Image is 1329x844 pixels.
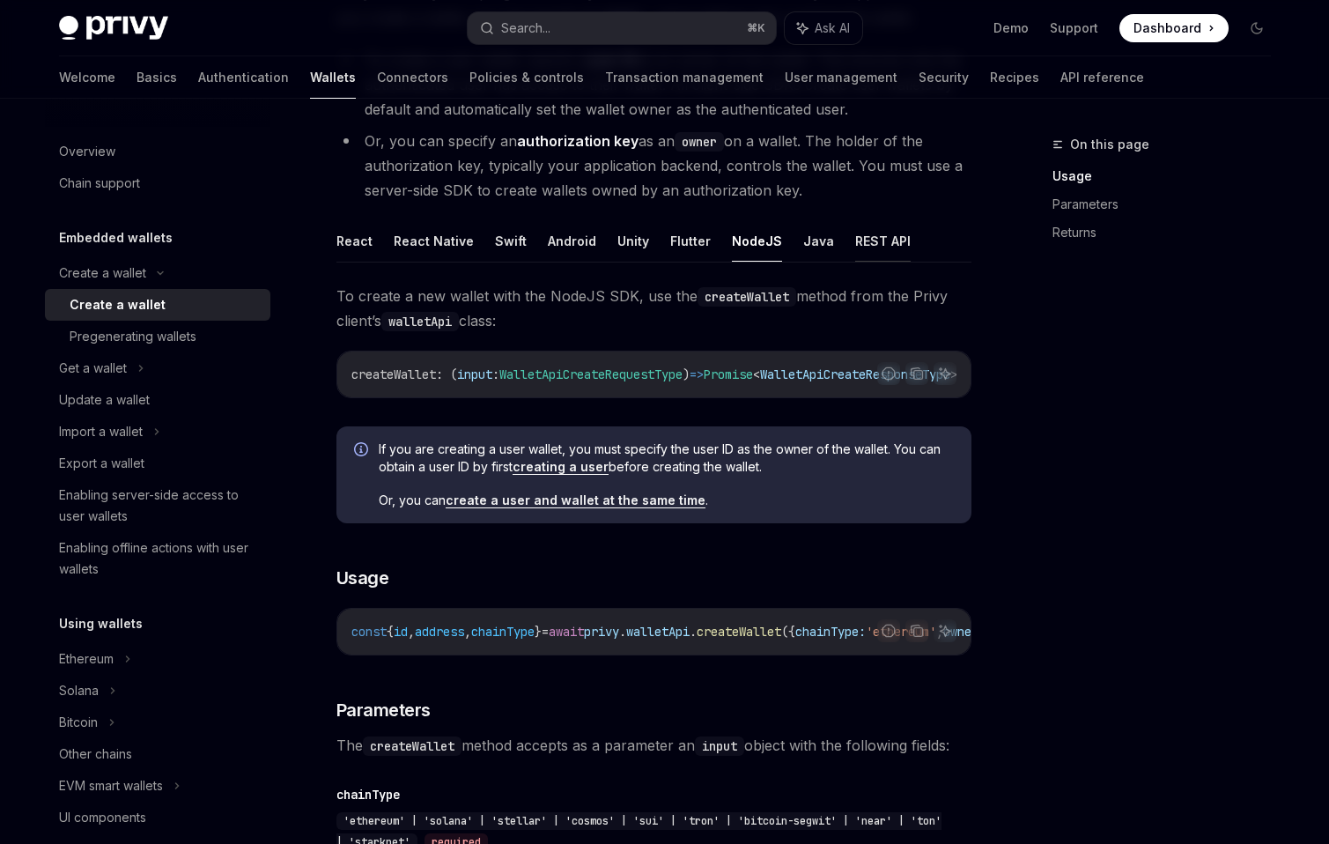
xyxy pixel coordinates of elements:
div: Update a wallet [59,389,150,411]
div: Bitcoin [59,712,98,733]
span: Parameters [336,698,431,722]
div: chainType [336,786,400,803]
code: input [695,737,744,756]
a: Recipes [990,56,1039,99]
div: Overview [59,141,115,162]
button: Toggle dark mode [1243,14,1271,42]
a: Demo [993,19,1029,37]
button: Flutter [670,220,711,262]
div: Get a wallet [59,358,127,379]
a: Welcome [59,56,115,99]
h5: Using wallets [59,613,143,634]
span: chainType: [795,624,866,640]
span: WalletApiCreateResponseType [760,366,950,382]
span: owner: [943,624,986,640]
span: Promise [704,366,753,382]
span: < [753,366,760,382]
a: Authentication [198,56,289,99]
span: } [535,624,542,640]
span: createWallet [697,624,781,640]
a: Create a wallet [45,289,270,321]
a: Policies & controls [469,56,584,99]
a: Pregenerating wallets [45,321,270,352]
div: Create a wallet [70,294,166,315]
button: React [336,220,373,262]
div: Ethereum [59,648,114,670]
button: Android [548,220,596,262]
span: address [415,624,464,640]
svg: Info [354,442,372,460]
span: Or, you can . [379,492,954,509]
div: Solana [59,680,99,701]
h5: Embedded wallets [59,227,173,248]
button: Search...⌘K [468,12,776,44]
span: 'ethereum' [866,624,936,640]
span: createWallet [351,366,436,382]
a: Transaction management [605,56,764,99]
span: const [351,624,387,640]
button: Ask AI [934,362,956,385]
code: createWallet [698,287,796,307]
button: Java [803,220,834,262]
button: React Native [394,220,474,262]
span: , [408,624,415,640]
a: Overview [45,136,270,167]
a: Export a wallet [45,448,270,479]
span: . [619,624,626,640]
a: User management [785,56,897,99]
a: create a user and wallet at the same time [446,492,705,508]
img: dark logo [59,16,168,41]
a: Parameters [1052,190,1285,218]
a: Connectors [377,56,448,99]
strong: authorization key [517,132,639,150]
button: Unity [617,220,649,262]
a: UI components [45,802,270,833]
a: creating a user [513,459,609,475]
li: Or, you can specify an as an on a wallet. The holder of the authorization key, typically your app... [336,129,971,203]
a: Enabling offline actions with user wallets [45,532,270,585]
a: Security [919,56,969,99]
a: Chain support [45,167,270,199]
button: Copy the contents from the code block [905,362,928,385]
span: To create a new wallet with the NodeJS SDK, use the method from the Privy client’s class: [336,284,971,333]
span: { [387,624,394,640]
div: EVM smart wallets [59,775,163,796]
code: walletApi [381,312,459,331]
div: Enabling offline actions with user wallets [59,537,260,580]
a: Update a wallet [45,384,270,416]
span: > [950,366,957,382]
a: Returns [1052,218,1285,247]
a: Usage [1052,162,1285,190]
a: API reference [1060,56,1144,99]
span: The method accepts as a parameter an object with the following fields: [336,733,971,758]
span: id [394,624,408,640]
div: Other chains [59,744,132,765]
span: ({ [781,624,795,640]
span: await [549,624,584,640]
span: On this page [1070,134,1149,155]
button: Ask AI [785,12,862,44]
div: Create a wallet [59,263,146,284]
button: Ask AI [934,619,956,642]
span: . [690,624,697,640]
span: Dashboard [1133,19,1201,37]
span: => [690,366,704,382]
div: Search... [501,18,550,39]
span: : ( [436,366,457,382]
span: = [542,624,549,640]
div: Chain support [59,173,140,194]
span: input [457,366,492,382]
span: Usage [336,566,389,590]
code: createWallet [363,737,461,756]
button: REST API [855,220,911,262]
button: NodeJS [732,220,782,262]
div: Import a wallet [59,421,143,442]
span: ) [683,366,690,382]
span: ⌘ K [747,21,765,35]
span: WalletApiCreateRequestType [499,366,683,382]
a: Other chains [45,738,270,770]
button: Swift [495,220,527,262]
code: owner [675,132,724,152]
a: Wallets [310,56,356,99]
span: If you are creating a user wallet, you must specify the user ID as the owner of the wallet. You c... [379,441,954,476]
